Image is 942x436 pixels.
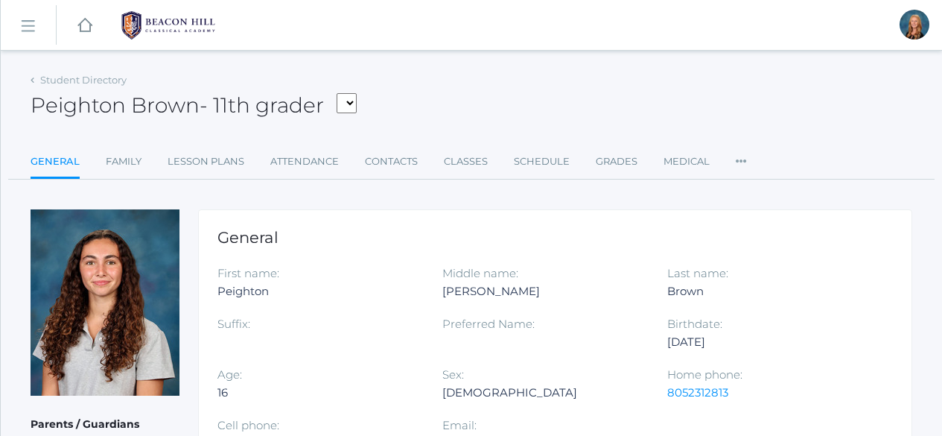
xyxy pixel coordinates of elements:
[200,92,324,118] span: - 11th grader
[667,266,728,280] label: Last name:
[442,266,518,280] label: Middle name:
[900,10,929,40] div: Nicole Canty
[217,367,242,382] label: Age:
[596,147,637,177] a: Grades
[444,147,488,177] a: Classes
[365,147,418,177] a: Contacts
[663,147,710,177] a: Medical
[442,384,645,402] div: [DEMOGRAPHIC_DATA]
[667,367,742,382] label: Home phone:
[667,282,870,300] div: Brown
[40,74,127,86] a: Student Directory
[442,317,535,331] label: Preferred Name:
[667,385,728,399] a: 8052312813
[112,7,224,44] img: BHCALogos-05-308ed15e86a5a0abce9b8dd61676a3503ac9727e845dece92d48e8588c001991.png
[106,147,141,177] a: Family
[217,282,420,300] div: Peighton
[168,147,244,177] a: Lesson Plans
[217,229,893,246] h1: General
[31,94,357,117] h2: Peighton Brown
[217,418,279,432] label: Cell phone:
[667,317,722,331] label: Birthdate:
[270,147,339,177] a: Attendance
[31,147,80,179] a: General
[217,317,250,331] label: Suffix:
[442,282,645,300] div: [PERSON_NAME]
[514,147,570,177] a: Schedule
[442,367,464,382] label: Sex:
[31,209,179,396] img: Peighton Brown
[217,266,279,280] label: First name:
[442,418,477,432] label: Email:
[217,384,420,402] div: 16
[667,333,870,351] div: [DATE]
